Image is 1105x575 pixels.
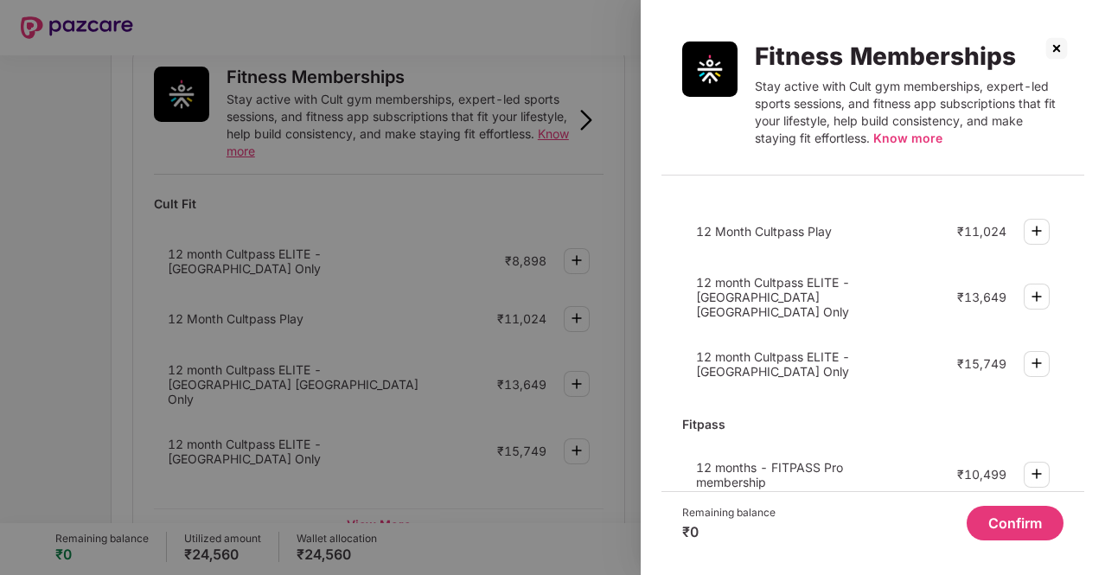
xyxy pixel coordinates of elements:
img: svg+xml;base64,PHN2ZyBpZD0iUGx1cy0zMngzMiIgeG1sbnM9Imh0dHA6Ly93d3cudzMub3JnLzIwMDAvc3ZnIiB3aWR0aD... [1026,220,1047,241]
div: Remaining balance [682,506,776,520]
img: Fitness Memberships [682,42,738,97]
span: 12 month Cultpass ELITE - [GEOGRAPHIC_DATA] Only [696,349,850,379]
div: ₹0 [682,523,776,540]
button: Confirm [967,506,1063,540]
div: ₹11,024 [957,224,1006,239]
span: Know more [873,131,942,145]
img: svg+xml;base64,PHN2ZyBpZD0iUGx1cy0zMngzMiIgeG1sbnM9Imh0dHA6Ly93d3cudzMub3JnLzIwMDAvc3ZnIiB3aWR0aD... [1026,353,1047,374]
div: ₹15,749 [957,356,1006,371]
img: svg+xml;base64,PHN2ZyBpZD0iUGx1cy0zMngzMiIgeG1sbnM9Imh0dHA6Ly93d3cudzMub3JnLzIwMDAvc3ZnIiB3aWR0aD... [1026,463,1047,484]
div: ₹13,649 [957,290,1006,304]
div: Stay active with Cult gym memberships, expert-led sports sessions, and fitness app subscriptions ... [755,78,1063,147]
img: svg+xml;base64,PHN2ZyBpZD0iQ3Jvc3MtMzJ4MzIiIHhtbG5zPSJodHRwOi8vd3d3LnczLm9yZy8yMDAwL3N2ZyIgd2lkdG... [1043,35,1070,62]
div: Fitpass [682,409,1063,439]
img: svg+xml;base64,PHN2ZyBpZD0iUGx1cy0zMngzMiIgeG1sbnM9Imh0dHA6Ly93d3cudzMub3JnLzIwMDAvc3ZnIiB3aWR0aD... [1026,286,1047,307]
span: 12 month Cultpass ELITE - [GEOGRAPHIC_DATA] [GEOGRAPHIC_DATA] Only [696,275,850,319]
div: Fitness Memberships [755,42,1063,71]
div: ₹10,499 [957,467,1006,482]
span: 12 months - FITPASS Pro membership [696,460,843,489]
span: 12 Month Cultpass Play [696,224,832,239]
